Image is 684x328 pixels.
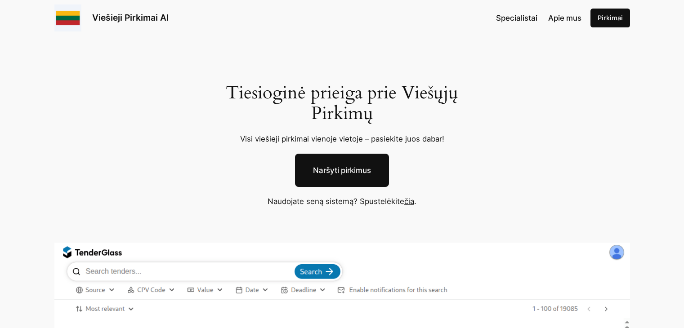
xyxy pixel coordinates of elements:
[404,197,414,206] a: čia
[590,9,630,27] a: Pirkimai
[295,154,389,187] a: Naršyti pirkimus
[496,13,537,22] span: Specialistai
[548,13,581,22] span: Apie mus
[496,12,581,24] nav: Navigation
[548,12,581,24] a: Apie mus
[92,12,169,23] a: Viešieji Pirkimai AI
[203,195,482,207] p: Naudojate seną sistemą? Spustelėkite .
[215,133,469,145] p: Visi viešieji pirkimai vienoje vietoje – pasiekite juos dabar!
[215,83,469,124] h1: Tiesioginė prieiga prie Viešųjų Pirkimų
[54,4,81,31] img: Viešieji pirkimai logo
[496,12,537,24] a: Specialistai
